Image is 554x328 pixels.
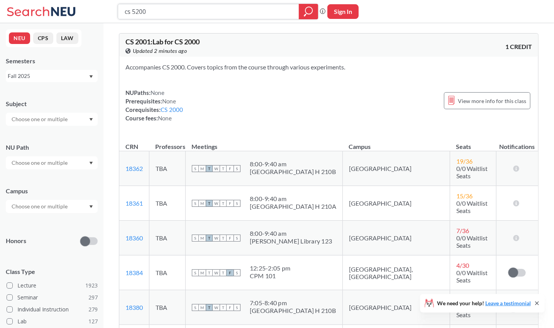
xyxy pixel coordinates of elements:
[192,235,199,242] span: S
[125,88,183,122] div: NUPaths: Prerequisites: Corequisites: Course fees:
[8,202,73,211] input: Choose one or multiple
[151,89,164,96] span: None
[458,96,526,106] span: View more info for this class
[125,63,532,71] section: Accompanies CS 2000. Covers topics from the course through various experiments.
[213,235,220,242] span: W
[206,235,213,242] span: T
[250,299,336,307] div: 7:05 - 8:40 pm
[85,281,98,290] span: 1923
[125,269,143,276] a: 18384
[213,269,220,276] span: W
[149,255,186,290] td: TBA
[133,47,187,55] span: Updated 2 minutes ago
[213,200,220,207] span: W
[220,269,227,276] span: T
[7,316,98,326] label: Lab
[299,4,318,19] div: magnifying glass
[124,5,293,18] input: Class, professor, course number, "phrase"
[88,305,98,314] span: 279
[149,135,186,151] th: Professors
[6,57,98,65] div: Semesters
[250,264,290,272] div: 12:25 - 2:05 pm
[7,304,98,314] label: Individual Instruction
[227,200,234,207] span: F
[250,195,336,203] div: 8:00 - 9:40 am
[234,304,241,311] span: S
[505,42,532,51] span: 1 CREDIT
[89,205,93,208] svg: Dropdown arrow
[206,269,213,276] span: T
[206,165,213,172] span: T
[456,262,469,269] span: 4 / 30
[89,75,93,78] svg: Dropdown arrow
[343,186,450,221] td: [GEOGRAPHIC_DATA]
[456,157,473,165] span: 19 / 36
[6,267,98,276] span: Class Type
[6,200,98,213] div: Dropdown arrow
[343,221,450,255] td: [GEOGRAPHIC_DATA]
[162,98,176,105] span: None
[250,237,332,245] div: [PERSON_NAME] Library 123
[220,165,227,172] span: T
[206,200,213,207] span: T
[192,165,199,172] span: S
[213,304,220,311] span: W
[149,221,186,255] td: TBA
[250,168,336,176] div: [GEOGRAPHIC_DATA] H 210B
[125,37,200,46] span: CS 2001 : Lab for CS 2000
[485,300,531,306] a: Leave a testimonial
[7,292,98,303] label: Seminar
[343,151,450,186] td: [GEOGRAPHIC_DATA]
[250,230,332,237] div: 8:00 - 9:40 am
[186,135,343,151] th: Meetings
[149,186,186,221] td: TBA
[234,235,241,242] span: S
[89,118,93,121] svg: Dropdown arrow
[250,307,336,314] div: [GEOGRAPHIC_DATA] H 210B
[7,281,98,291] label: Lecture
[343,290,450,325] td: [GEOGRAPHIC_DATA]
[6,156,98,169] div: Dropdown arrow
[125,304,143,311] a: 18380
[199,304,206,311] span: M
[199,235,206,242] span: M
[9,32,30,44] button: NEU
[227,269,234,276] span: F
[192,200,199,207] span: S
[227,165,234,172] span: F
[250,272,290,280] div: CPM 101
[6,143,98,152] div: NU Path
[343,135,450,151] th: Campus
[234,200,241,207] span: S
[89,162,93,165] svg: Dropdown arrow
[192,269,199,276] span: S
[456,165,488,179] span: 0/0 Waitlist Seats
[88,293,98,302] span: 297
[8,158,73,167] input: Choose one or multiple
[456,200,488,214] span: 0/0 Waitlist Seats
[8,115,73,124] input: Choose one or multiple
[125,234,143,242] a: 18360
[6,113,98,126] div: Dropdown arrow
[199,200,206,207] span: M
[220,235,227,242] span: T
[250,203,336,210] div: [GEOGRAPHIC_DATA] H 210A
[437,301,531,306] span: We need your help!
[456,192,473,200] span: 15 / 36
[450,135,496,151] th: Seats
[234,269,241,276] span: S
[192,304,199,311] span: S
[149,151,186,186] td: TBA
[327,4,359,19] button: Sign In
[88,317,98,326] span: 127
[220,304,227,311] span: T
[227,235,234,242] span: F
[220,200,227,207] span: T
[6,187,98,195] div: Campus
[8,72,88,80] div: Fall 2025
[125,200,143,207] a: 18361
[158,115,172,122] span: None
[206,304,213,311] span: T
[343,255,450,290] td: [GEOGRAPHIC_DATA], [GEOGRAPHIC_DATA]
[304,6,313,17] svg: magnifying glass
